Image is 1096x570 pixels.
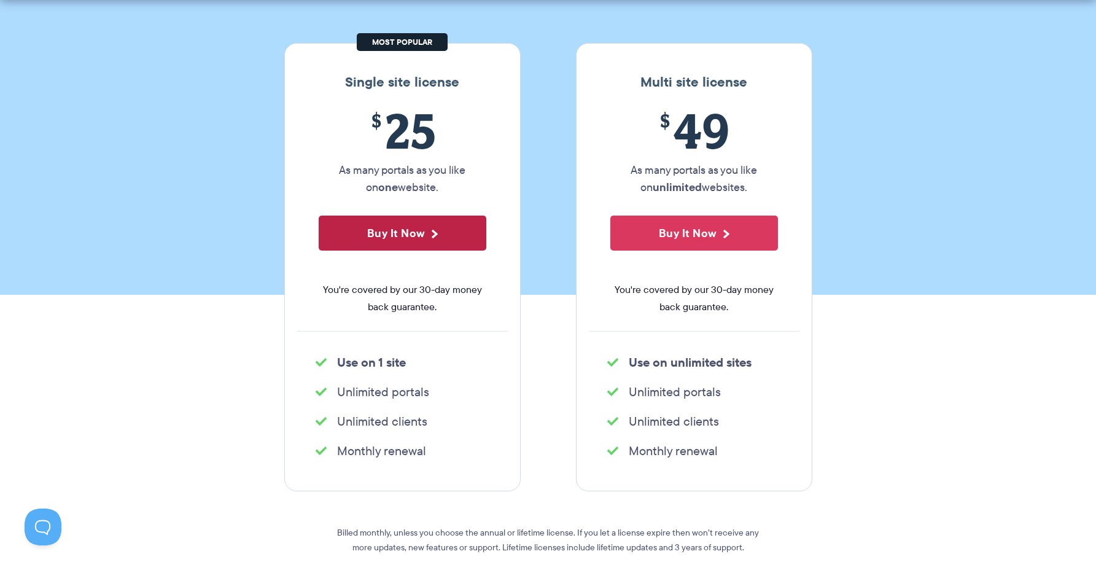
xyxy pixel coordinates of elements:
h3: Single site license [297,74,508,90]
li: Monthly renewal [607,442,781,459]
strong: Use on unlimited sites [629,353,752,372]
p: As many portals as you like on website. [319,162,486,196]
h3: Multi site license [589,74,799,90]
li: Unlimited portals [316,383,489,400]
li: Unlimited clients [316,413,489,430]
button: Buy It Now [610,216,778,251]
li: Unlimited clients [607,413,781,430]
strong: Use on 1 site [337,353,406,372]
button: Buy It Now [319,216,486,251]
p: Billed monthly, unless you choose the annual or lifetime license. If you let a license expire the... [327,525,769,555]
iframe: Toggle Customer Support [25,509,61,545]
p: As many portals as you like on websites. [610,162,778,196]
li: Unlimited portals [607,383,781,400]
strong: one [378,179,398,195]
strong: unlimited [653,179,702,195]
span: 25 [319,103,486,158]
span: You're covered by our 30-day money back guarantee. [319,281,486,316]
li: Monthly renewal [316,442,489,459]
span: You're covered by our 30-day money back guarantee. [610,281,778,316]
span: 49 [610,103,778,158]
